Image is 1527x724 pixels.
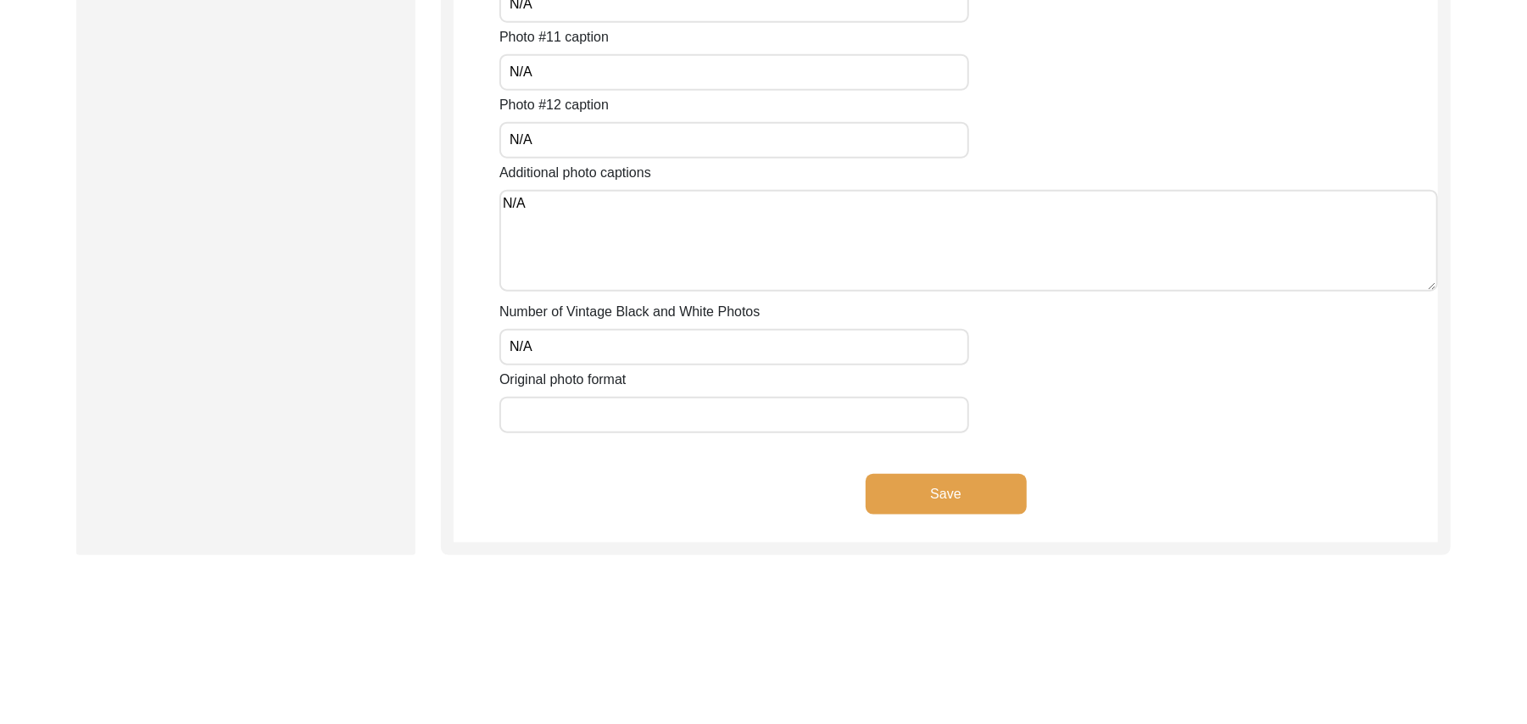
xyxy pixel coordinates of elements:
[499,27,609,47] label: Photo #11 caption
[499,163,651,183] label: Additional photo captions
[499,302,760,322] label: Number of Vintage Black and White Photos
[499,95,609,115] label: Photo #12 caption
[499,370,626,390] label: Original photo format
[866,474,1027,515] button: Save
